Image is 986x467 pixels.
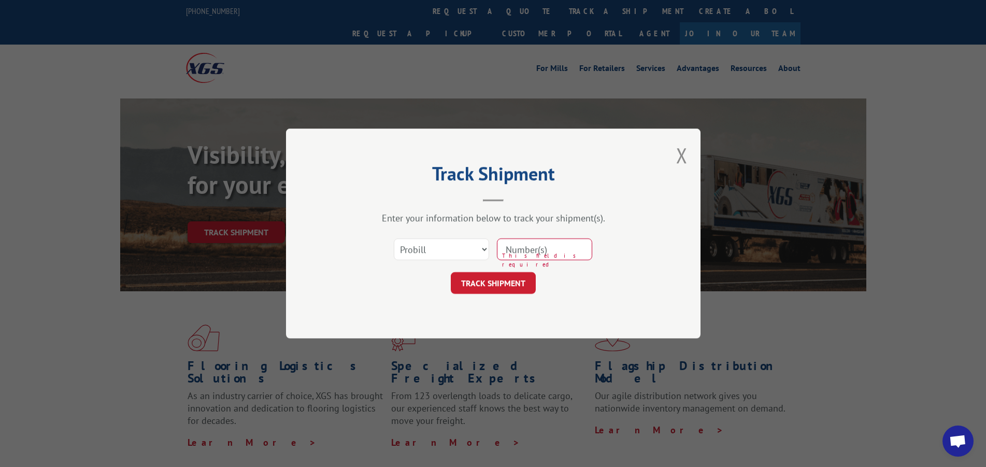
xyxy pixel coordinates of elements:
[676,141,688,169] button: Close modal
[338,212,649,224] div: Enter your information below to track your shipment(s).
[451,272,536,294] button: TRACK SHIPMENT
[338,166,649,186] h2: Track Shipment
[502,251,592,268] span: This field is required
[942,426,974,457] a: Open chat
[497,238,592,260] input: Number(s)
